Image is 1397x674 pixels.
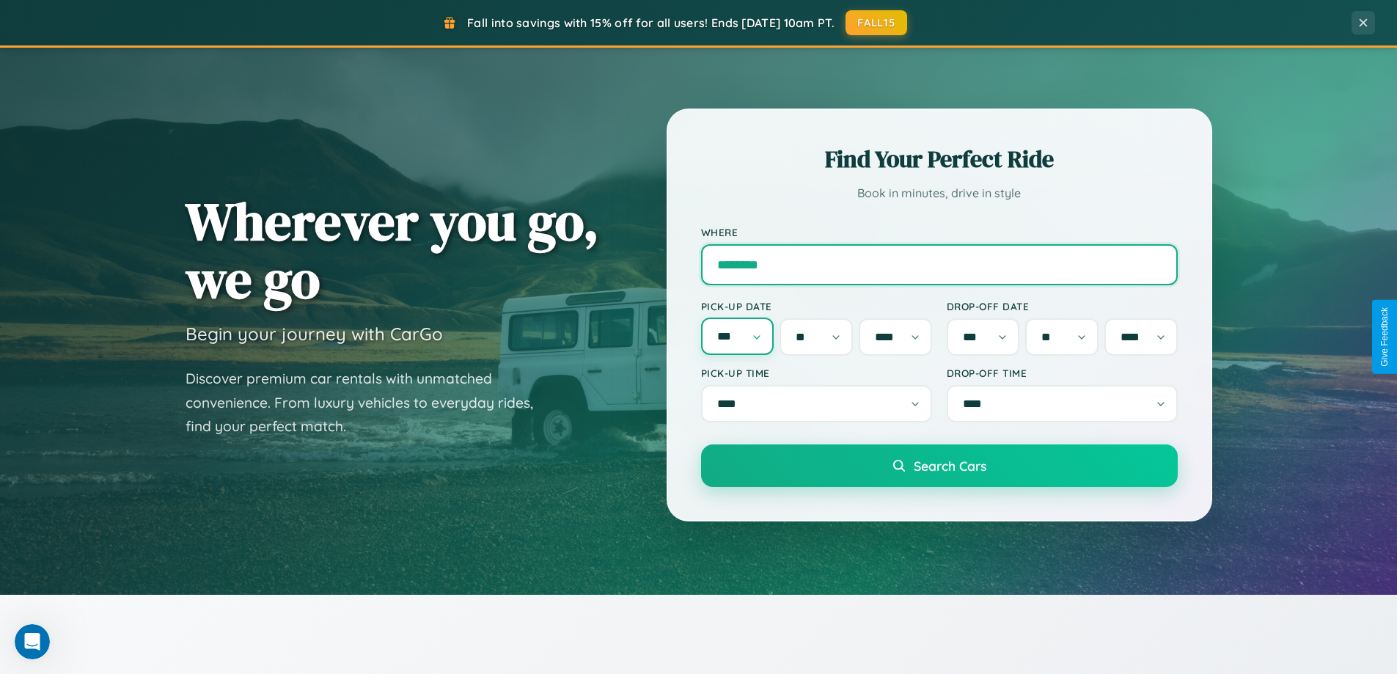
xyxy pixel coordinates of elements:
[186,192,599,308] h1: Wherever you go, we go
[914,458,986,474] span: Search Cars
[186,367,552,439] p: Discover premium car rentals with unmatched convenience. From luxury vehicles to everyday rides, ...
[701,143,1178,175] h2: Find Your Perfect Ride
[1379,307,1390,367] div: Give Feedback
[947,300,1178,312] label: Drop-off Date
[186,323,443,345] h3: Begin your journey with CarGo
[701,444,1178,487] button: Search Cars
[701,183,1178,204] p: Book in minutes, drive in style
[701,300,932,312] label: Pick-up Date
[947,367,1178,379] label: Drop-off Time
[701,367,932,379] label: Pick-up Time
[15,624,50,659] iframe: Intercom live chat
[701,226,1178,238] label: Where
[467,15,835,30] span: Fall into savings with 15% off for all users! Ends [DATE] 10am PT.
[846,10,907,35] button: FALL15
